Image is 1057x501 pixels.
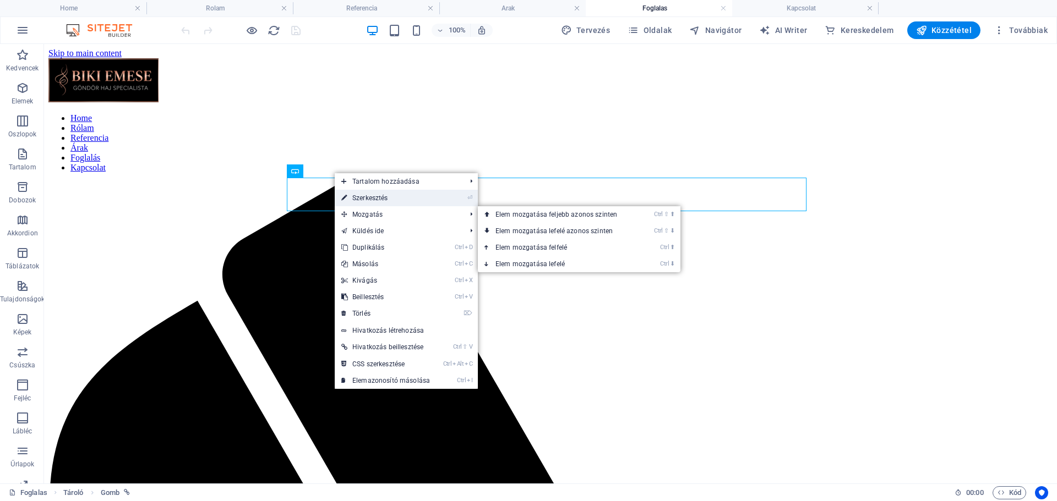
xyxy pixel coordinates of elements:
i: X [465,277,472,284]
a: CtrlXKivágás [335,272,437,289]
img: Editor Logo [63,24,146,37]
p: Űrlapok [10,460,34,469]
i: Ctrl [455,260,464,267]
span: Navigátor [689,25,742,36]
i: Ctrl [654,211,663,218]
p: Csúszka [9,361,35,370]
i: ⇧ [462,343,467,350]
i: ⇧ [664,211,669,218]
span: AI Writer [759,25,807,36]
button: Kód [993,486,1026,499]
p: Akkordion [7,229,38,238]
a: CtrlIElemazonosító másolása [335,372,437,389]
a: Skip to main content [4,4,78,14]
button: 100% [432,24,471,37]
i: Ez az elem hivatkozásra mutat [124,489,130,496]
i: Ctrl [455,244,464,251]
i: ⏎ [467,194,472,201]
p: Táblázatok [6,262,39,271]
h4: Kapcsolat [732,2,879,14]
span: Mozgatás [335,206,461,223]
span: Kód [998,486,1021,499]
i: ⌦ [464,310,472,317]
i: Weboldal újratöltése [268,24,280,37]
i: C [465,260,472,267]
a: CtrlCMásolás [335,256,437,272]
span: Kattintson a kijelöléshez. Dupla kattintás az szerkesztéshez [101,486,119,499]
a: Ctrl⬆Elem mozgatása felfelé [478,239,639,256]
p: Dobozok [9,196,36,205]
p: Kedvencek [6,64,39,73]
i: Ctrl [660,244,669,251]
i: Ctrl [455,293,464,300]
span: Tervezés [561,25,611,36]
h6: 100% [448,24,466,37]
a: ⏎Szerkesztés [335,190,437,206]
button: Kattintson ide az előnézeti módból való kilépéshez és a szerkesztés folytatásához [245,24,258,37]
span: Tartalom hozzáadása [335,173,461,190]
a: Ctrl⇧⬆Elem mozgatása feljebb azonos szinten [478,206,639,223]
i: Ctrl [453,343,462,350]
button: Továbbiak [989,21,1052,39]
a: Ctrl⇧⬇Elem mozgatása lefelé azonos szinten [478,223,639,239]
button: reload [267,24,280,37]
span: Kereskedelem [825,25,893,36]
h4: Foglalas [586,2,732,14]
nav: breadcrumb [63,486,130,499]
i: I [467,377,472,384]
i: Ctrl [457,377,466,384]
a: ⌦Törlés [335,305,437,322]
span: Továbbiak [994,25,1048,36]
button: AI Writer [755,21,811,39]
i: ⬆ [670,244,675,251]
i: Alt [453,360,464,367]
i: ⬆ [670,211,675,218]
i: ⇧ [664,227,669,234]
a: CtrlAltCCSS szerkesztése [335,356,437,372]
p: Elemek [12,97,34,106]
button: Oldalak [623,21,676,39]
p: Képek [13,328,32,337]
i: C [465,360,472,367]
p: Fejléc [14,394,31,403]
span: 00 00 [966,486,983,499]
a: Ctrl⬇Elem mozgatása lefelé [478,256,639,272]
i: Átméretezés esetén automatikusan beállítja a nagyítási szintet a választott eszköznek megfelelően. [477,25,487,35]
span: Oldalak [628,25,672,36]
button: Tervezés [557,21,615,39]
i: V [465,293,472,300]
a: Hivatkozás létrehozása [335,322,478,339]
i: Ctrl [455,277,464,284]
h4: Arak [439,2,586,14]
i: V [469,343,472,350]
i: ⬇ [670,260,675,267]
p: Lábléc [13,427,32,436]
i: Ctrl [654,227,663,234]
i: Ctrl [660,260,669,267]
p: Tartalom [9,163,36,172]
span: : [974,488,976,497]
a: CtrlDDuplikálás [335,239,437,256]
button: Navigátor [685,21,746,39]
span: Közzététel [916,25,972,36]
i: D [465,244,472,251]
h6: Munkamenet idő [955,486,984,499]
button: Kereskedelem [820,21,898,39]
h4: Rolam [146,2,293,14]
button: Közzététel [907,21,980,39]
a: Küldés ide [335,223,461,239]
p: Oszlopok [8,130,36,139]
i: Ctrl [443,360,452,367]
h4: Referencia [293,2,439,14]
a: Ctrl⇧VHivatkozás beillesztése [335,339,437,355]
div: Tervezés (Ctrl+Alt+Y) [557,21,615,39]
a: CtrlVBeillesztés [335,289,437,305]
a: Kattintson a kijelölés megszüntetéséhez. Dupla kattintás az oldalak megnyitásához [9,486,47,499]
span: Kattintson a kijelöléshez. Dupla kattintás az szerkesztéshez [63,486,84,499]
button: Usercentrics [1035,486,1048,499]
i: ⬇ [670,227,675,234]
